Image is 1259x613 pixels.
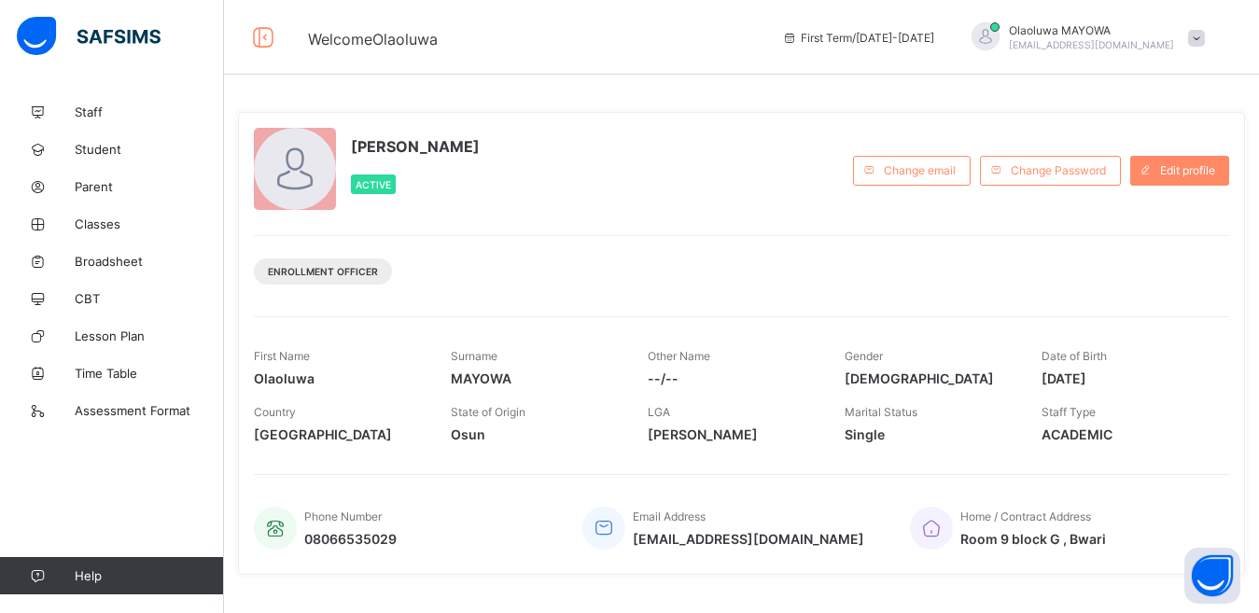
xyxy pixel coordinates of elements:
[254,370,423,386] span: Olaoluwa
[451,426,620,442] span: Osun
[451,405,525,419] span: State of Origin
[75,179,224,194] span: Parent
[845,426,1014,442] span: Single
[254,405,296,419] span: Country
[75,142,224,157] span: Student
[960,509,1091,523] span: Home / Contract Address
[648,349,710,363] span: Other Name
[1009,39,1174,50] span: [EMAIL_ADDRESS][DOMAIN_NAME]
[648,426,817,442] span: [PERSON_NAME]
[845,370,1014,386] span: [DEMOGRAPHIC_DATA]
[1160,163,1215,177] span: Edit profile
[254,349,310,363] span: First Name
[75,104,224,119] span: Staff
[633,509,706,523] span: Email Address
[451,349,497,363] span: Surname
[1184,548,1240,604] button: Open asap
[884,163,956,177] span: Change email
[845,349,883,363] span: Gender
[351,137,480,156] span: [PERSON_NAME]
[268,266,378,277] span: Enrollment Officer
[648,405,670,419] span: LGA
[356,179,391,190] span: Active
[1011,163,1106,177] span: Change Password
[633,531,864,547] span: [EMAIL_ADDRESS][DOMAIN_NAME]
[1042,370,1210,386] span: [DATE]
[960,531,1106,547] span: Room 9 block G , Bwari
[782,31,934,45] span: session/term information
[75,216,224,231] span: Classes
[1042,349,1107,363] span: Date of Birth
[308,30,438,49] span: Welcome Olaoluwa
[648,370,817,386] span: --/--
[1042,426,1210,442] span: ACADEMIC
[845,405,917,419] span: Marital Status
[304,509,382,523] span: Phone Number
[953,22,1214,53] div: OlaoluwaMAYOWA
[75,403,224,418] span: Assessment Format
[75,366,224,381] span: Time Table
[75,291,224,306] span: CBT
[1042,405,1096,419] span: Staff Type
[75,568,223,583] span: Help
[451,370,620,386] span: MAYOWA
[1009,23,1174,37] span: Olaoluwa MAYOWA
[254,426,423,442] span: [GEOGRAPHIC_DATA]
[17,17,161,56] img: safsims
[75,328,224,343] span: Lesson Plan
[304,531,397,547] span: 08066535029
[75,254,224,269] span: Broadsheet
